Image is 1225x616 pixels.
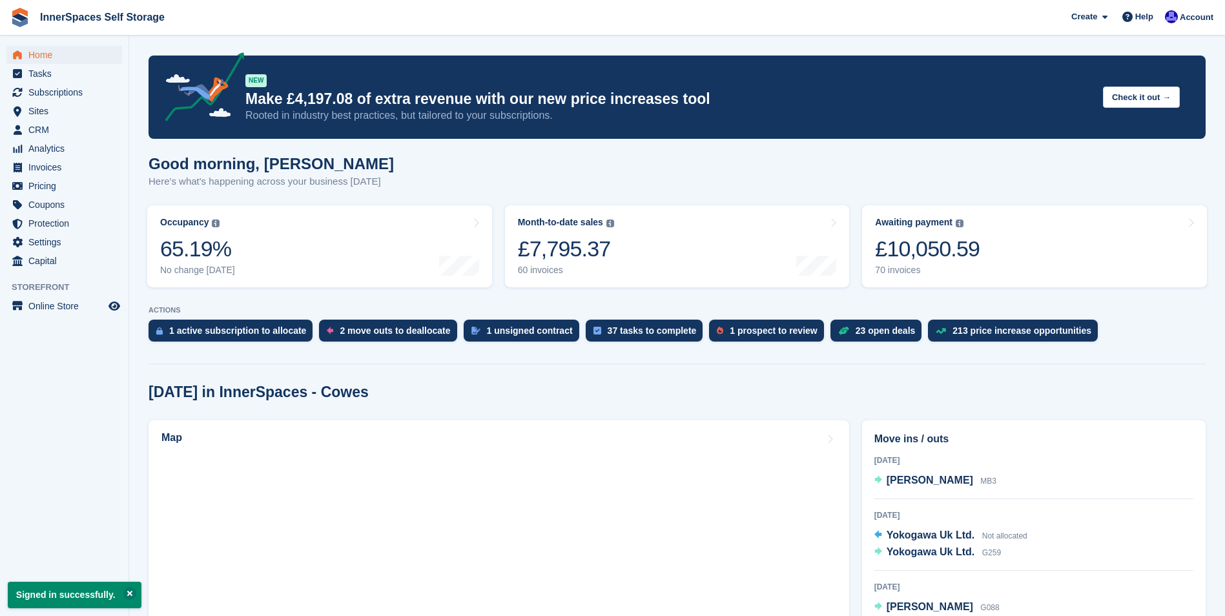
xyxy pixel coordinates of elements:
span: Analytics [28,139,106,158]
h2: [DATE] in InnerSpaces - Cowes [149,384,369,401]
span: Home [28,46,106,64]
a: [PERSON_NAME] MB3 [874,473,996,489]
h2: Map [161,432,182,444]
div: Awaiting payment [875,217,952,228]
a: Awaiting payment £10,050.59 70 invoices [862,205,1207,287]
a: Preview store [107,298,122,314]
span: Coupons [28,196,106,214]
img: move_outs_to_deallocate_icon-f764333ba52eb49d3ac5e1228854f67142a1ed5810a6f6cc68b1a99e826820c5.svg [327,327,333,334]
a: InnerSpaces Self Storage [35,6,170,28]
div: 2 move outs to deallocate [340,325,450,336]
div: £7,795.37 [518,236,614,262]
h2: Move ins / outs [874,431,1193,447]
p: Signed in successfully. [8,582,141,608]
span: Subscriptions [28,83,106,101]
a: menu [6,121,122,139]
img: stora-icon-8386f47178a22dfd0bd8f6a31ec36ba5ce8667c1dd55bd0f319d3a0aa187defe.svg [10,8,30,27]
div: NEW [245,74,267,87]
a: Yokogawa Uk Ltd. Not allocated [874,528,1027,544]
p: ACTIONS [149,306,1206,314]
img: Russell Harding [1165,10,1178,23]
a: 1 active subscription to allocate [149,320,319,348]
span: Not allocated [982,531,1027,540]
p: Here's what's happening across your business [DATE] [149,174,394,189]
img: active_subscription_to_allocate_icon-d502201f5373d7db506a760aba3b589e785aa758c864c3986d89f69b8ff3... [156,327,163,335]
a: 2 move outs to deallocate [319,320,463,348]
div: [DATE] [874,509,1193,521]
span: Storefront [12,281,129,294]
div: 1 active subscription to allocate [169,325,306,336]
span: Help [1135,10,1153,23]
div: No change [DATE] [160,265,235,276]
a: 213 price increase opportunities [928,320,1104,348]
div: 37 tasks to complete [608,325,697,336]
span: Protection [28,214,106,232]
div: 70 invoices [875,265,980,276]
a: menu [6,83,122,101]
a: menu [6,177,122,195]
a: menu [6,102,122,120]
span: Account [1180,11,1213,24]
span: G259 [982,548,1001,557]
p: Make £4,197.08 of extra revenue with our new price increases tool [245,90,1093,108]
div: Month-to-date sales [518,217,603,228]
img: price-adjustments-announcement-icon-8257ccfd72463d97f412b2fc003d46551f7dbcb40ab6d574587a9cd5c0d94... [154,52,245,126]
img: task-75834270c22a3079a89374b754ae025e5fb1db73e45f91037f5363f120a921f8.svg [593,327,601,334]
span: Yokogawa Uk Ltd. [887,529,975,540]
div: 23 open deals [856,325,916,336]
div: Occupancy [160,217,209,228]
a: menu [6,46,122,64]
a: Month-to-date sales £7,795.37 60 invoices [505,205,850,287]
div: 60 invoices [518,265,614,276]
a: 37 tasks to complete [586,320,710,348]
a: Occupancy 65.19% No change [DATE] [147,205,492,287]
span: Online Store [28,297,106,315]
img: prospect-51fa495bee0391a8d652442698ab0144808aea92771e9ea1ae160a38d050c398.svg [717,327,723,334]
a: menu [6,297,122,315]
a: [PERSON_NAME] G088 [874,599,1000,616]
img: deal-1b604bf984904fb50ccaf53a9ad4b4a5d6e5aea283cecdc64d6e3604feb123c2.svg [838,326,849,335]
img: contract_signature_icon-13c848040528278c33f63329250d36e43548de30e8caae1d1a13099fd9432cc5.svg [471,327,480,334]
span: Pricing [28,177,106,195]
img: icon-info-grey-7440780725fd019a000dd9b08b2336e03edf1995a4989e88bcd33f0948082b44.svg [956,220,963,227]
span: Create [1071,10,1097,23]
button: Check it out → [1103,87,1180,108]
span: CRM [28,121,106,139]
img: icon-info-grey-7440780725fd019a000dd9b08b2336e03edf1995a4989e88bcd33f0948082b44.svg [606,220,614,227]
span: MB3 [980,477,996,486]
a: 1 prospect to review [709,320,830,348]
a: menu [6,139,122,158]
a: menu [6,158,122,176]
div: 65.19% [160,236,235,262]
div: £10,050.59 [875,236,980,262]
p: Rooted in industry best practices, but tailored to your subscriptions. [245,108,1093,123]
span: Capital [28,252,106,270]
a: menu [6,214,122,232]
a: menu [6,196,122,214]
a: menu [6,233,122,251]
span: Yokogawa Uk Ltd. [887,546,975,557]
div: [DATE] [874,455,1193,466]
span: Invoices [28,158,106,176]
span: Tasks [28,65,106,83]
div: 1 unsigned contract [487,325,573,336]
div: 1 prospect to review [730,325,817,336]
span: [PERSON_NAME] [887,601,973,612]
a: 23 open deals [830,320,929,348]
a: menu [6,252,122,270]
a: menu [6,65,122,83]
a: Yokogawa Uk Ltd. G259 [874,544,1001,561]
img: icon-info-grey-7440780725fd019a000dd9b08b2336e03edf1995a4989e88bcd33f0948082b44.svg [212,220,220,227]
span: Settings [28,233,106,251]
h1: Good morning, [PERSON_NAME] [149,155,394,172]
div: [DATE] [874,581,1193,593]
div: 213 price increase opportunities [952,325,1091,336]
span: [PERSON_NAME] [887,475,973,486]
span: Sites [28,102,106,120]
img: price_increase_opportunities-93ffe204e8149a01c8c9dc8f82e8f89637d9d84a8eef4429ea346261dce0b2c0.svg [936,328,946,334]
span: G088 [980,603,999,612]
a: 1 unsigned contract [464,320,586,348]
